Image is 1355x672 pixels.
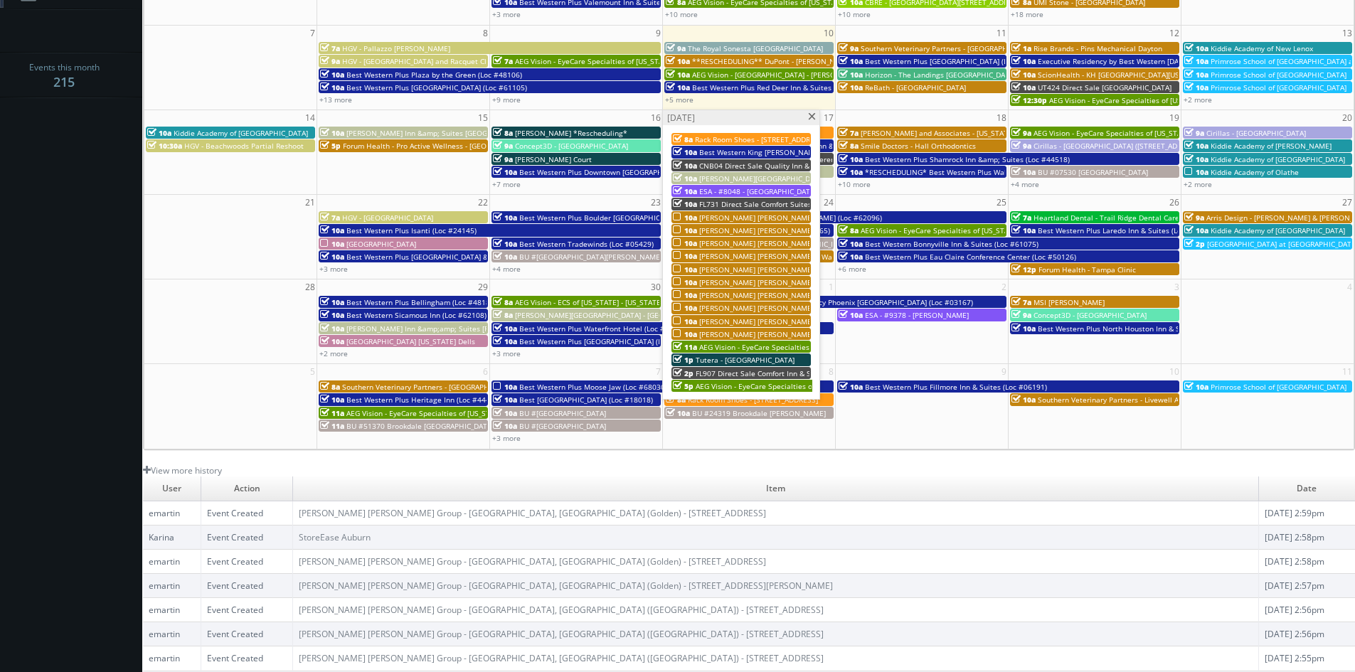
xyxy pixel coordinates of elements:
[839,141,859,151] span: 8a
[320,336,344,346] span: 10a
[654,26,662,41] span: 9
[201,549,293,573] td: Event Created
[666,408,690,418] span: 10a
[839,310,863,320] span: 10a
[1341,26,1354,41] span: 13
[342,382,519,392] span: Southern Veterinary Partners - [GEOGRAPHIC_DATA]
[1184,82,1208,92] span: 10a
[320,324,344,334] span: 10a
[1346,279,1354,294] span: 4
[515,310,717,320] span: [PERSON_NAME][GEOGRAPHIC_DATA] - [GEOGRAPHIC_DATA]
[299,555,766,567] a: [PERSON_NAME] [PERSON_NAME] Group - [GEOGRAPHIC_DATA], [GEOGRAPHIC_DATA] (Golden) - [STREET_ADDRESS]
[515,56,790,66] span: AEG Vision - EyeCare Specialties of [US_STATE] – EyeCare in [GEOGRAPHIC_DATA]
[320,395,344,405] span: 10a
[699,238,1073,248] span: [PERSON_NAME] [PERSON_NAME] Group - [GEOGRAPHIC_DATA], [GEOGRAPHIC_DATA] (Fry) - [STREET_ADDRESS]
[1184,167,1208,177] span: 10a
[673,147,697,157] span: 10a
[1184,43,1208,53] span: 10a
[839,43,859,53] span: 9a
[665,95,694,105] a: +5 more
[699,213,1073,223] span: [PERSON_NAME] [PERSON_NAME] Group - [GEOGRAPHIC_DATA], [GEOGRAPHIC_DATA] (Fry) - [STREET_ADDRESS]
[822,26,835,41] span: 10
[1168,364,1181,379] span: 10
[838,264,866,274] a: +6 more
[1011,265,1036,274] span: 12p
[865,239,1038,249] span: Best Western Bonnyville Inn & Suites (Loc #61075)
[666,395,686,405] span: 8a
[299,652,824,664] a: [PERSON_NAME] [PERSON_NAME] Group - [GEOGRAPHIC_DATA], [GEOGRAPHIC_DATA] ([GEOGRAPHIC_DATA]) - [S...
[492,179,521,189] a: +7 more
[477,195,489,210] span: 22
[822,110,835,125] span: 17
[1038,395,1322,405] span: Southern Veterinary Partners - Livewell Animal Urgent Care of [GEOGRAPHIC_DATA]
[346,225,477,235] span: Best Western Plus Isanti (Loc #24145)
[695,134,825,144] span: Rack Room Shoes - [STREET_ADDRESS]
[320,310,344,320] span: 10a
[1000,364,1008,379] span: 9
[482,364,489,379] span: 6
[299,580,833,592] a: [PERSON_NAME] [PERSON_NAME] Group - [GEOGRAPHIC_DATA], [GEOGRAPHIC_DATA] (Golden) - [STREET_ADDRE...
[519,336,700,346] span: Best Western Plus [GEOGRAPHIC_DATA] (Loc #50153)
[839,382,863,392] span: 10a
[1011,167,1036,177] span: 10a
[692,297,973,307] span: Best Western Plus Executive Residency Phoenix [GEOGRAPHIC_DATA] (Loc #03167)
[304,110,317,125] span: 14
[1258,622,1355,646] td: [DATE] 2:56pm
[649,279,662,294] span: 30
[519,324,689,334] span: Best Western Plus Waterfront Hotel (Loc #66117)
[1049,95,1300,105] span: AEG Vision - EyeCare Specialties of [US_STATE] – Cascade Family Eye Care
[346,128,535,138] span: [PERSON_NAME] Inn &amp; Suites [GEOGRAPHIC_DATA]
[346,408,599,418] span: AEG Vision - EyeCare Specialties of [US_STATE] – [PERSON_NAME] EyeCare
[493,56,513,66] span: 7a
[1258,598,1355,622] td: [DATE] 2:56pm
[673,186,697,196] span: 10a
[519,408,606,418] span: BU #[GEOGRAPHIC_DATA]
[1011,141,1031,151] span: 9a
[346,395,501,405] span: Best Western Plus Heritage Inn (Loc #44463)
[699,199,856,209] span: FL731 Direct Sale Comfort Suites The Villages
[319,95,352,105] a: +13 more
[320,70,344,80] span: 10a
[493,167,517,177] span: 10a
[346,82,527,92] span: Best Western Plus [GEOGRAPHIC_DATA] (Loc #61105)
[1211,43,1313,53] span: Kiddie Academy of New Lenox
[665,9,698,19] a: +10 more
[699,316,1133,326] span: [PERSON_NAME] [PERSON_NAME] Group - [GEOGRAPHIC_DATA], [GEOGRAPHIC_DATA] ([GEOGRAPHIC_DATA]) - [S...
[342,213,433,223] span: HGV - [GEOGRAPHIC_DATA]
[673,290,697,300] span: 10a
[1211,82,1346,92] span: Primrose School of [GEOGRAPHIC_DATA]
[699,225,1073,235] span: [PERSON_NAME] [PERSON_NAME] Group - [GEOGRAPHIC_DATA], [GEOGRAPHIC_DATA] (Fry) - [STREET_ADDRESS]
[838,9,871,19] a: +10 more
[865,167,1097,177] span: *RESCHEDULING* Best Western Plus Waltham Boston (Loc #22009)
[692,56,890,66] span: **RESCHEDULING** DuPont - [PERSON_NAME] Plantation
[343,141,539,151] span: Forum Health - Pro Active Wellness - [GEOGRAPHIC_DATA]
[1258,573,1355,597] td: [DATE] 2:57pm
[1211,70,1346,80] span: Primrose School of [GEOGRAPHIC_DATA]
[143,573,201,597] td: emartin
[673,355,694,365] span: 1p
[673,368,694,378] span: 2p
[493,408,517,418] span: 10a
[1038,82,1171,92] span: UT424 Direct Sale [GEOGRAPHIC_DATA]
[320,421,344,431] span: 11a
[519,213,729,223] span: Best Western Plus Boulder [GEOGRAPHIC_DATA] (Loc #06179)
[201,501,293,525] td: Event Created
[1011,56,1036,66] span: 10a
[699,277,1144,287] span: [PERSON_NAME] [PERSON_NAME] Group - [GEOGRAPHIC_DATA], [GEOGRAPHIC_DATA] (Golden) - [STREET_ADDRE...
[827,364,835,379] span: 8
[692,82,878,92] span: Best Western Plus Red Deer Inn & Suites (Loc #61062)
[299,604,824,616] a: [PERSON_NAME] [PERSON_NAME] Group - [GEOGRAPHIC_DATA], [GEOGRAPHIC_DATA] ([GEOGRAPHIC_DATA]) - [S...
[1011,70,1036,80] span: 10a
[346,336,475,346] span: [GEOGRAPHIC_DATA] [US_STATE] Dells
[320,141,341,151] span: 5p
[995,110,1008,125] span: 18
[673,303,697,313] span: 10a
[839,239,863,249] span: 10a
[304,279,317,294] span: 28
[1258,501,1355,525] td: [DATE] 2:59pm
[320,382,340,392] span: 8a
[699,186,817,196] span: ESA - #8048 - [GEOGRAPHIC_DATA]
[320,213,340,223] span: 7a
[865,70,1016,80] span: Horizon - The Landings [GEOGRAPHIC_DATA]
[1038,167,1148,177] span: BU #07530 [GEOGRAPHIC_DATA]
